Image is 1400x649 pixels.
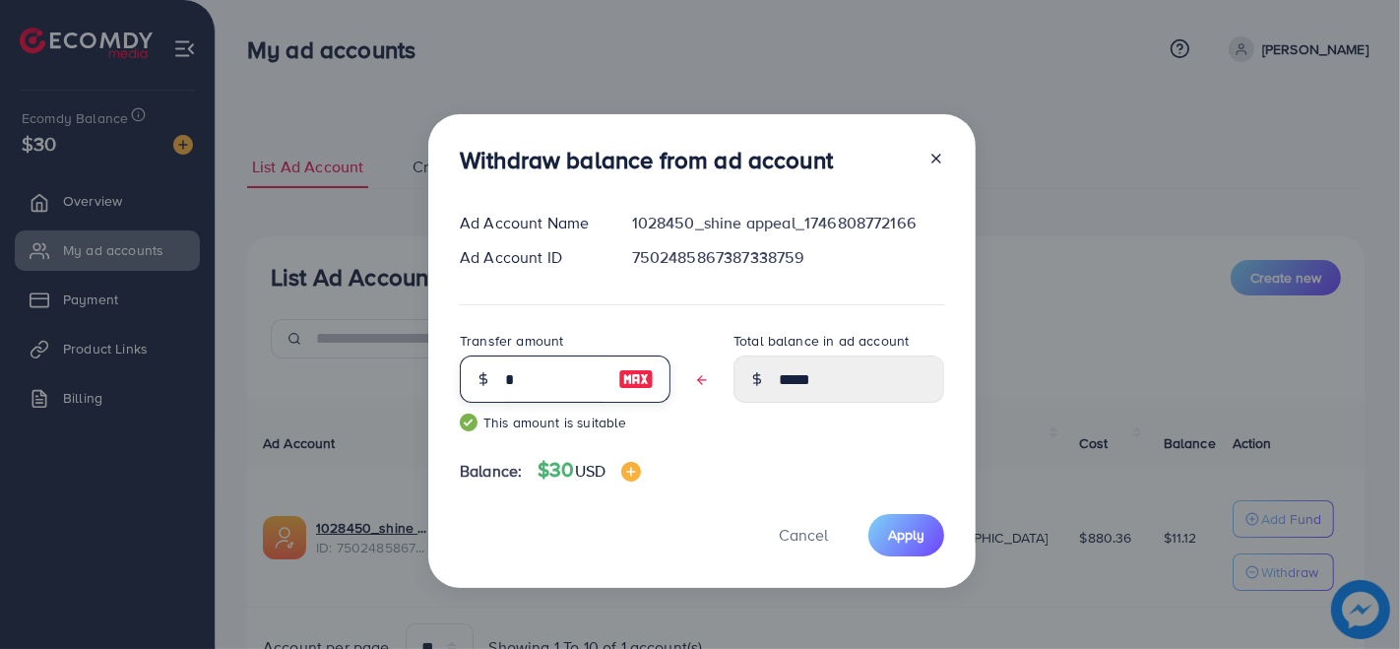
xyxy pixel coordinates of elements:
img: image [621,462,641,482]
button: Cancel [754,514,853,556]
span: Balance: [460,460,522,483]
span: USD [575,460,605,482]
div: 1028450_shine appeal_1746808772166 [616,212,960,234]
h4: $30 [538,458,641,483]
h3: Withdraw balance from ad account [460,146,833,174]
label: Total balance in ad account [733,331,909,351]
div: Ad Account Name [444,212,616,234]
img: image [618,367,654,391]
span: Apply [888,525,924,545]
div: 7502485867387338759 [616,246,960,269]
img: guide [460,414,477,431]
div: Ad Account ID [444,246,616,269]
small: This amount is suitable [460,413,670,432]
label: Transfer amount [460,331,563,351]
button: Apply [868,514,944,556]
span: Cancel [779,524,828,546]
